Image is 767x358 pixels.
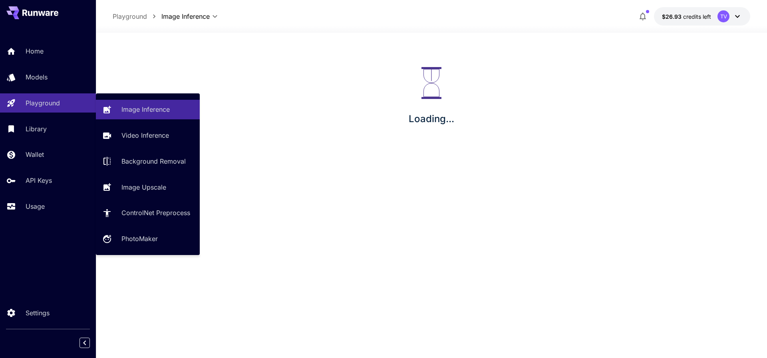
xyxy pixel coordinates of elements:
span: Image Inference [161,12,210,21]
nav: breadcrumb [113,12,161,21]
p: PhotoMaker [121,234,158,243]
p: Usage [26,202,45,211]
p: ControlNet Preprocess [121,208,190,218]
a: Video Inference [96,126,200,145]
button: Collapse sidebar [79,338,90,348]
p: Library [26,124,47,134]
a: Background Removal [96,152,200,171]
div: $26.93491 [662,12,711,21]
a: PhotoMaker [96,229,200,249]
p: Background Removal [121,156,186,166]
span: credits left [683,13,711,20]
p: Settings [26,308,50,318]
a: Image Upscale [96,177,200,197]
p: Loading... [409,112,454,126]
a: ControlNet Preprocess [96,203,200,223]
p: Image Upscale [121,182,166,192]
button: $26.93491 [654,7,750,26]
p: Playground [113,12,147,21]
p: Video Inference [121,131,169,140]
p: Models [26,72,48,82]
p: Home [26,46,44,56]
p: API Keys [26,176,52,185]
div: TV [717,10,729,22]
p: Wallet [26,150,44,159]
p: Image Inference [121,105,170,114]
div: Collapse sidebar [85,336,96,350]
span: $26.93 [662,13,683,20]
a: Image Inference [96,100,200,119]
p: Playground [26,98,60,108]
